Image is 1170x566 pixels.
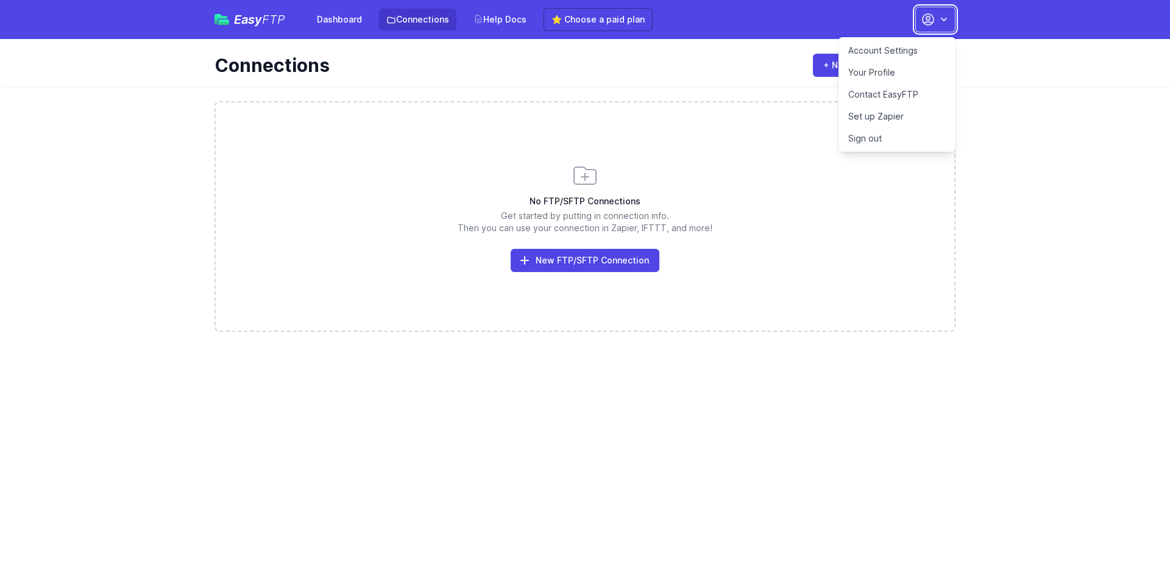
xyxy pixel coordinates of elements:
[214,13,285,26] a: EasyFTP
[216,195,954,207] h3: No FTP/SFTP Connections
[216,210,954,234] p: Get started by putting in connection info. Then you can use your connection in Zapier, IFTTT, and...
[214,54,796,76] h1: Connections
[1109,505,1155,551] iframe: Drift Widget Chat Controller
[544,8,653,31] a: ⭐ Choose a paid plan
[813,54,955,77] a: + New FTP/SFTP Connection
[466,9,534,30] a: Help Docs
[838,127,955,149] a: Sign out
[838,106,955,127] a: Set up Zapier
[379,9,456,30] a: Connections
[838,62,955,84] a: Your Profile
[310,9,369,30] a: Dashboard
[214,14,229,25] img: easyftp_logo.png
[234,13,285,26] span: Easy
[838,40,955,62] a: Account Settings
[262,12,285,27] span: FTP
[511,249,659,272] a: New FTP/SFTP Connection
[838,84,955,106] a: Contact EasyFTP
